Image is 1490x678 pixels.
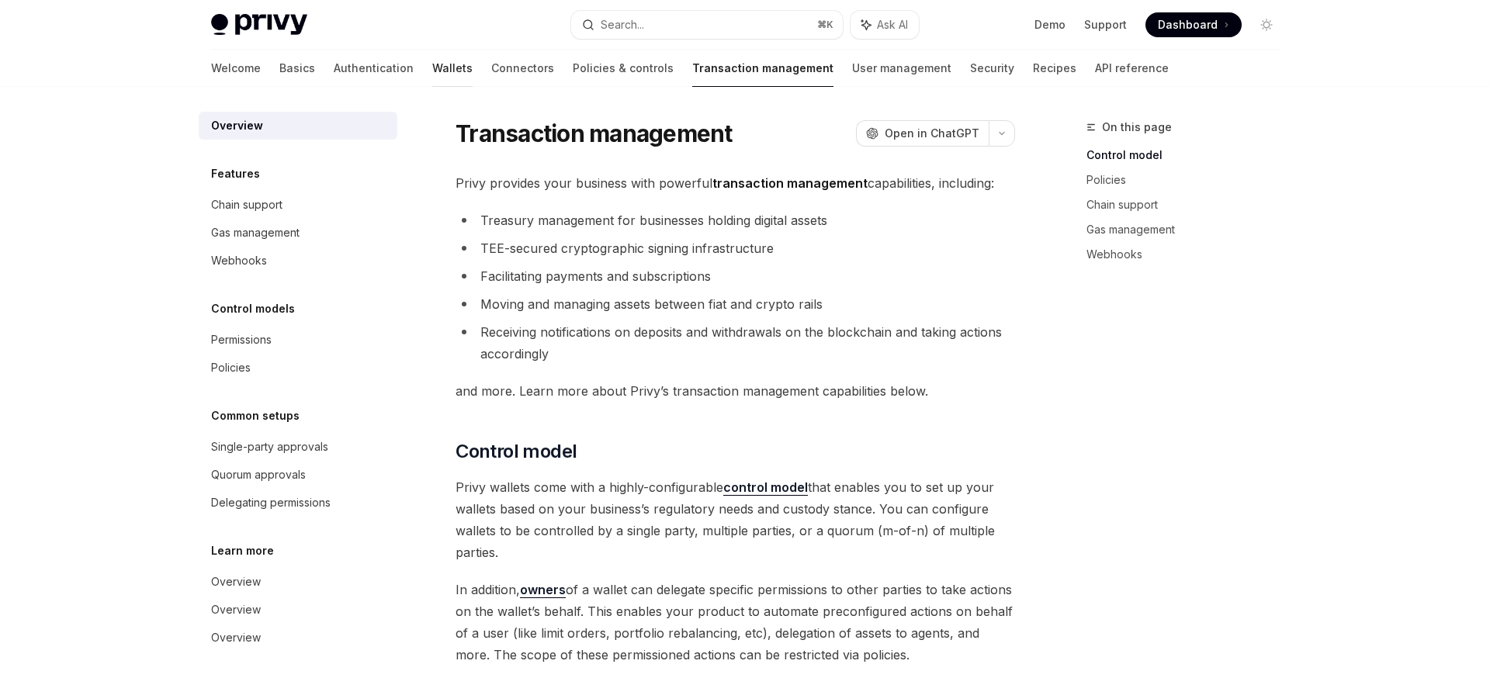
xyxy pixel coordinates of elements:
[199,489,397,517] a: Delegating permissions
[211,116,263,135] div: Overview
[877,17,908,33] span: Ask AI
[199,219,397,247] a: Gas management
[1084,17,1127,33] a: Support
[712,175,868,191] strong: transaction management
[199,624,397,652] a: Overview
[211,628,261,647] div: Overview
[1086,143,1291,168] a: Control model
[723,479,808,495] strong: control model
[456,209,1015,231] li: Treasury management for businesses holding digital assets
[456,293,1015,315] li: Moving and managing assets between fiat and crypto rails
[199,568,397,596] a: Overview
[456,439,577,464] span: Control model
[211,572,261,591] div: Overview
[573,50,674,87] a: Policies & controls
[601,16,644,34] div: Search...
[199,247,397,275] a: Webhooks
[199,354,397,382] a: Policies
[211,223,300,242] div: Gas management
[1095,50,1169,87] a: API reference
[456,476,1015,563] span: Privy wallets come with a highly-configurable that enables you to set up your wallets based on yo...
[211,406,300,425] h5: Common setups
[1033,50,1076,87] a: Recipes
[211,600,261,619] div: Overview
[852,50,951,87] a: User management
[456,380,1015,402] span: and more. Learn more about Privy’s transaction management capabilities below.
[199,596,397,624] a: Overview
[692,50,833,87] a: Transaction management
[1086,217,1291,242] a: Gas management
[723,479,808,496] a: control model
[211,358,251,377] div: Policies
[199,461,397,489] a: Quorum approvals
[199,433,397,461] a: Single-party approvals
[199,112,397,140] a: Overview
[1254,12,1279,37] button: Toggle dark mode
[432,50,473,87] a: Wallets
[199,326,397,354] a: Permissions
[199,191,397,219] a: Chain support
[211,164,260,183] h5: Features
[885,126,979,141] span: Open in ChatGPT
[279,50,315,87] a: Basics
[851,11,919,39] button: Ask AI
[211,14,307,36] img: light logo
[1158,17,1218,33] span: Dashboard
[1102,118,1172,137] span: On this page
[211,465,306,484] div: Quorum approvals
[211,251,267,270] div: Webhooks
[211,438,328,456] div: Single-party approvals
[1145,12,1242,37] a: Dashboard
[211,330,272,349] div: Permissions
[456,579,1015,666] span: In addition, of a wallet can delegate specific permissions to other parties to take actions on th...
[211,541,274,560] h5: Learn more
[1034,17,1066,33] a: Demo
[1086,168,1291,192] a: Policies
[456,265,1015,287] li: Facilitating payments and subscriptions
[211,50,261,87] a: Welcome
[211,299,295,318] h5: Control models
[970,50,1014,87] a: Security
[1086,192,1291,217] a: Chain support
[456,172,1015,194] span: Privy provides your business with powerful capabilities, including:
[211,493,331,512] div: Delegating permissions
[1086,242,1291,267] a: Webhooks
[817,19,833,31] span: ⌘ K
[456,237,1015,259] li: TEE-secured cryptographic signing infrastructure
[456,119,733,147] h1: Transaction management
[491,50,554,87] a: Connectors
[334,50,414,87] a: Authentication
[211,195,282,214] div: Chain support
[520,582,566,598] a: owners
[571,11,843,39] button: Search...⌘K
[456,321,1015,365] li: Receiving notifications on deposits and withdrawals on the blockchain and taking actions accordingly
[856,120,989,147] button: Open in ChatGPT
